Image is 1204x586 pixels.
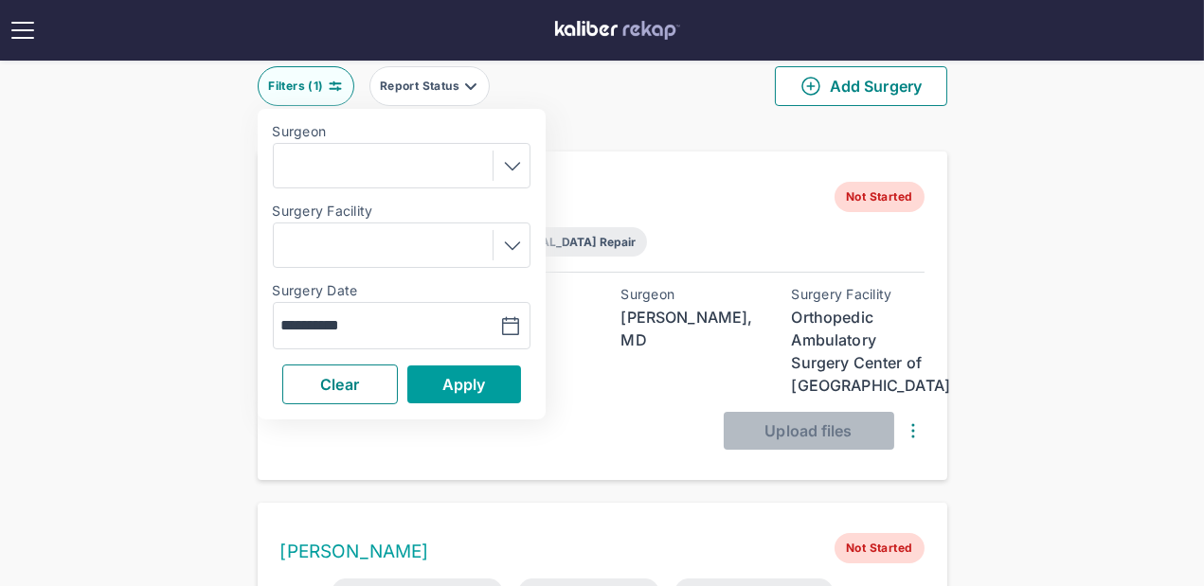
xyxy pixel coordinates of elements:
span: Add Surgery [800,75,922,98]
span: Clear [320,375,359,394]
button: Apply [407,365,521,403]
div: Surgery Facility [792,287,925,302]
div: Filters ( 1 ) [268,79,327,94]
img: kaliber labs logo [555,21,680,40]
button: Clear [282,364,398,404]
img: faders-horizontal-teal.edb3eaa8.svg [328,79,343,94]
span: Not Started [835,182,924,212]
div: [PERSON_NAME], MD [621,306,754,351]
span: Not Started [835,533,924,563]
img: PlusCircleGreen.5fd88d77.svg [800,75,822,98]
div: 2 entries [258,121,947,144]
img: open menu icon [8,15,38,45]
a: [PERSON_NAME] [280,541,429,562]
div: Report Status [380,79,463,94]
button: Upload files [724,412,894,450]
label: Surgeon [273,124,530,139]
button: Report Status [369,66,490,106]
span: Upload files [764,421,852,440]
label: Surgery Facility [273,204,530,219]
div: Orthopedic Ambulatory Surgery Center of [GEOGRAPHIC_DATA] [792,306,925,397]
img: filter-caret-down-grey.b3560631.svg [463,79,478,94]
button: Add Surgery [775,66,947,106]
div: Surgeon [621,287,754,302]
span: Apply [442,375,486,394]
button: Filters (1) [258,66,354,106]
div: [MEDICAL_DATA] Repair [499,235,636,249]
label: Surgery Date [273,283,530,298]
img: DotsThreeVertical.31cb0eda.svg [902,419,925,442]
